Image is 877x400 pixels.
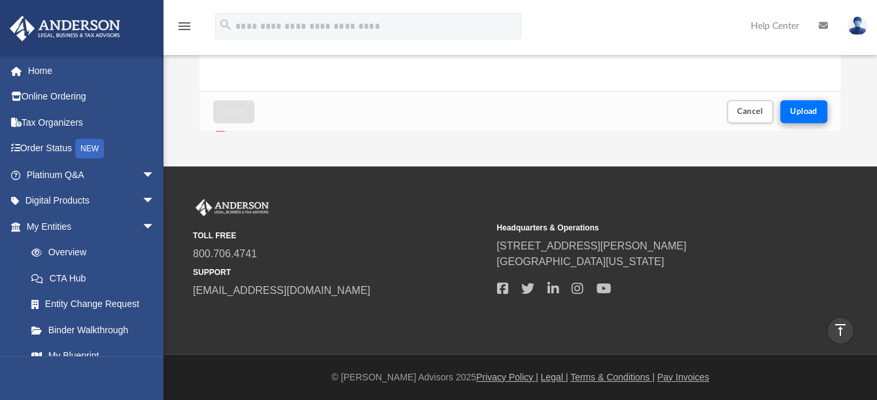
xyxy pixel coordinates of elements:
[6,16,124,41] img: Anderson Advisors Platinum Portal
[75,139,104,158] div: NEW
[142,188,168,215] span: arrow_drop_down
[9,136,175,162] a: Order StatusNEW
[657,372,709,382] a: Pay Invoices
[541,372,568,382] a: Legal |
[570,372,655,382] a: Terms & Conditions |
[9,188,175,214] a: Digital Productsarrow_drop_down
[193,230,487,242] small: TOLL FREE
[727,100,773,123] button: Cancel
[9,213,175,240] a: My Entitiesarrow_drop_down
[18,291,175,318] a: Entity Change Request
[833,322,848,338] i: vertical_align_top
[496,240,686,251] a: [STREET_ADDRESS][PERSON_NAME]
[827,317,854,344] a: vertical_align_top
[790,107,817,115] span: Upload
[18,317,175,343] a: Binder Walkthrough
[737,107,763,115] span: Cancel
[496,256,664,267] a: [GEOGRAPHIC_DATA][US_STATE]
[9,84,175,110] a: Online Ordering
[193,199,271,216] img: Anderson Advisors Platinum Portal
[780,100,827,123] button: Upload
[476,372,538,382] a: Privacy Policy |
[848,16,867,35] img: User Pic
[9,162,175,188] a: Platinum Q&Aarrow_drop_down
[218,18,233,32] i: search
[213,100,254,123] button: Close
[163,371,877,384] div: © [PERSON_NAME] Advisors 2025
[142,162,168,189] span: arrow_drop_down
[193,266,487,278] small: SUPPORT
[18,265,175,291] a: CTA Hub
[496,222,791,234] small: Headquarters & Operations
[142,213,168,240] span: arrow_drop_down
[177,25,192,34] a: menu
[18,240,175,266] a: Overview
[9,58,175,84] a: Home
[193,248,257,259] a: 800.706.4741
[223,107,244,115] span: Close
[9,109,175,136] a: Tax Organizers
[193,285,370,296] a: [EMAIL_ADDRESS][DOMAIN_NAME]
[177,18,192,34] i: menu
[18,343,168,369] a: My Blueprint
